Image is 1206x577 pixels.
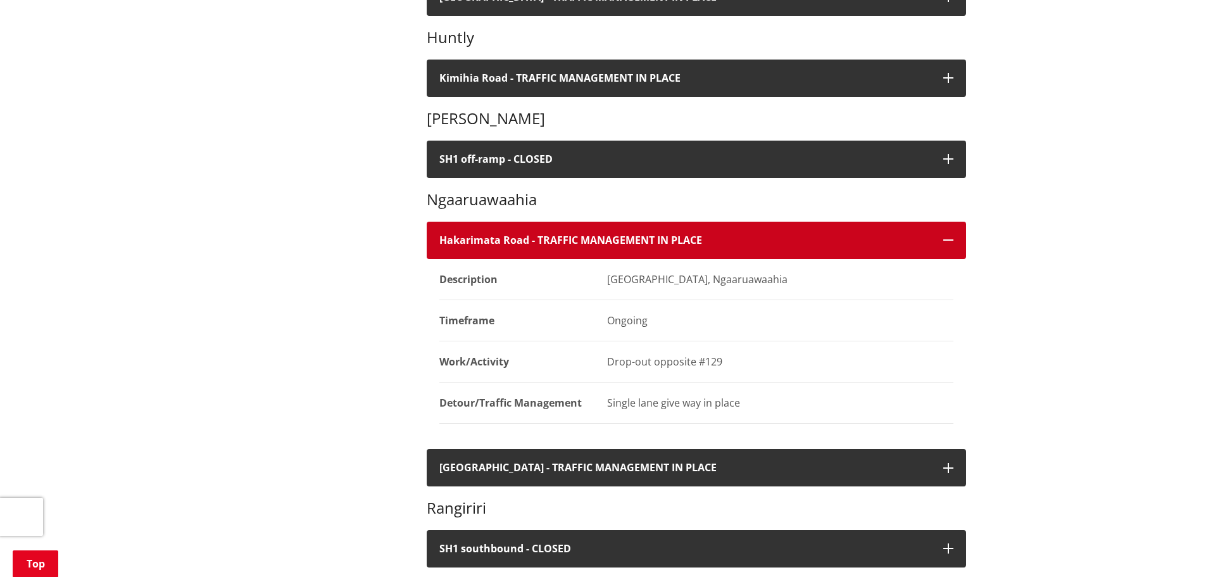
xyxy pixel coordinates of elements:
p: Drop-out opposite #129 [607,354,953,369]
h3: Ngaaruawaahia [427,191,966,209]
button: SH1 off-ramp - CLOSED [427,141,966,178]
button: SH1 southbound - CLOSED [427,530,966,567]
div: [GEOGRAPHIC_DATA], Ngaaruawaahia [607,272,953,287]
h4: SH1 off-ramp - CLOSED [439,153,931,165]
h4: SH1 southbound - CLOSED [439,543,931,555]
h3: Rangiriri [427,499,966,517]
h4: Kimihia Road - TRAFFIC MANAGEMENT IN PLACE [439,72,931,84]
dt: Timeframe [439,300,594,341]
div: Single lane give way in place [607,395,953,410]
a: Top [13,550,58,577]
dt: Description [439,259,594,300]
dt: Work/Activity [439,341,594,383]
h4: [GEOGRAPHIC_DATA] - TRAFFIC MANAGEMENT IN PLACE [439,462,931,474]
h3: [PERSON_NAME] [427,110,966,128]
button: Hakarimata Road - TRAFFIC MANAGEMENT IN PLACE [427,222,966,259]
h3: Huntly [427,29,966,47]
button: [GEOGRAPHIC_DATA] - TRAFFIC MANAGEMENT IN PLACE [427,449,966,486]
iframe: Messenger Launcher [1148,524,1193,569]
h4: Hakarimata Road - TRAFFIC MANAGEMENT IN PLACE [439,234,931,246]
button: Kimihia Road - TRAFFIC MANAGEMENT IN PLACE [427,60,966,97]
div: Ongoing [607,313,953,328]
dt: Detour/Traffic Management [439,383,594,424]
